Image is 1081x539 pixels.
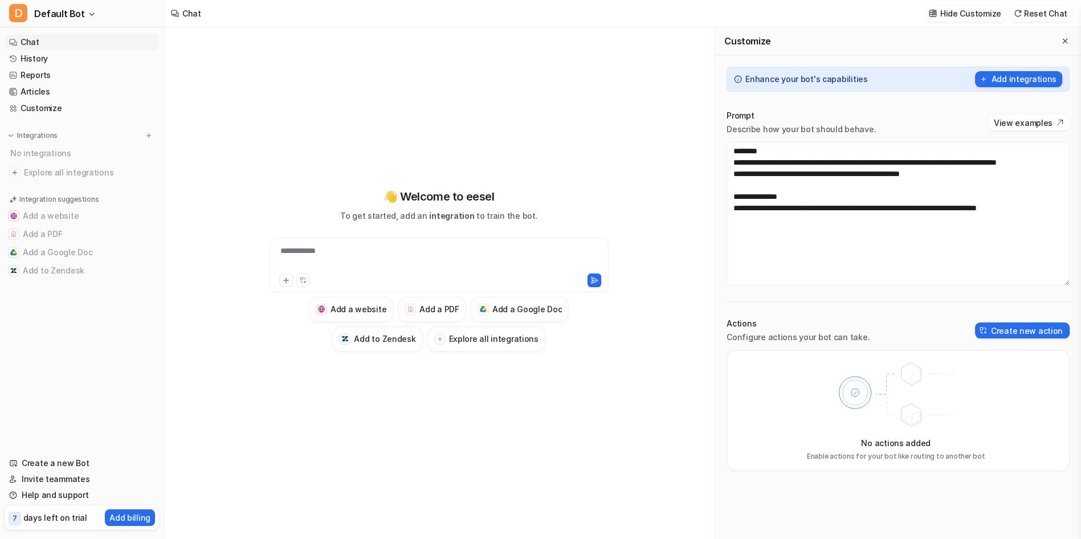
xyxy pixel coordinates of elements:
[427,326,545,352] button: Explore all integrations
[5,225,159,243] button: Add a PDFAdd a PDF
[419,303,459,315] h3: Add a PDF
[17,131,58,140] p: Integrations
[19,194,99,205] p: Integration suggestions
[727,124,876,135] p: Describe how your bot should behave.
[9,4,27,22] span: D
[5,34,159,50] a: Chat
[7,132,15,140] img: expand menu
[5,471,159,487] a: Invite teammates
[407,306,414,313] img: Add a PDF
[354,333,415,345] h3: Add to Zendesk
[331,303,386,315] h3: Add a website
[341,335,349,342] img: Add to Zendesk
[929,9,937,18] img: customize
[23,512,87,524] p: days left on trial
[727,332,870,343] p: Configure actions your bot can take.
[449,333,539,345] h3: Explore all integrations
[925,5,1006,22] button: Hide Customize
[1058,34,1072,48] button: Close flyout
[5,51,159,67] a: History
[34,6,85,22] span: Default Bot
[975,322,1070,338] button: Create new action
[807,451,985,462] p: Enable actions for your bot like routing to another bot
[340,210,537,222] p: To get started, add an to train the bot.
[5,262,159,280] button: Add to ZendeskAdd to Zendesk
[182,7,201,19] div: Chat
[727,110,876,121] p: Prompt
[398,297,466,322] button: Add a PDFAdd a PDF
[940,7,1001,19] p: Hide Customize
[1010,5,1072,22] button: Reset Chat
[471,297,569,322] button: Add a Google DocAdd a Google Doc
[5,130,61,141] button: Integrations
[24,164,154,182] span: Explore all integrations
[5,67,159,83] a: Reports
[7,144,159,162] div: No integrations
[5,100,159,116] a: Customize
[9,167,21,178] img: explore all integrations
[429,211,474,220] span: integration
[384,188,495,205] p: 👋 Welcome to eesel
[5,243,159,262] button: Add a Google DocAdd a Google Doc
[5,487,159,503] a: Help and support
[10,231,17,238] img: Add a PDF
[309,297,393,322] button: Add a websiteAdd a website
[724,35,770,47] h2: Customize
[105,509,155,526] button: Add billing
[13,513,17,524] p: 7
[988,115,1070,130] button: View examples
[980,326,988,334] img: create-action-icon.svg
[492,303,562,315] h3: Add a Google Doc
[745,73,867,85] p: Enhance your bot's capabilities
[5,165,159,181] a: Explore all integrations
[145,132,153,140] img: menu_add.svg
[318,305,325,313] img: Add a website
[727,318,870,329] p: Actions
[10,267,17,274] img: Add to Zendesk
[1014,9,1022,18] img: reset
[480,306,487,313] img: Add a Google Doc
[861,437,931,449] p: No actions added
[5,207,159,225] button: Add a websiteAdd a website
[10,213,17,219] img: Add a website
[109,512,150,524] p: Add billing
[5,455,159,471] a: Create a new Bot
[10,249,17,256] img: Add a Google Doc
[332,326,422,352] button: Add to ZendeskAdd to Zendesk
[975,71,1062,87] button: Add integrations
[5,84,159,100] a: Articles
